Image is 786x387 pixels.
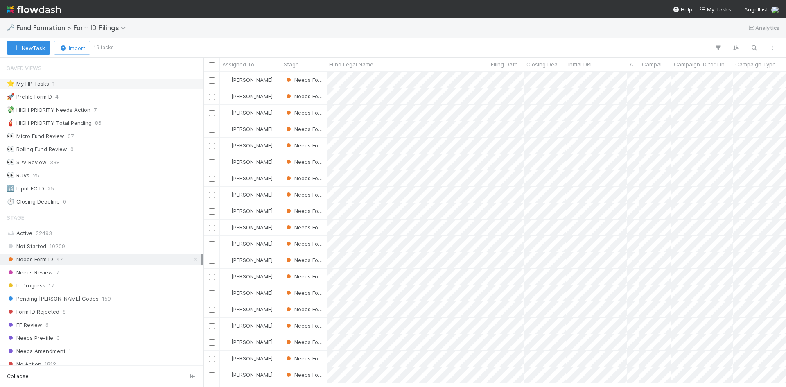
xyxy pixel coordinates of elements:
span: Campaign ID [642,60,669,68]
span: ⭐ [7,80,15,87]
span: Needs Form ID [285,175,331,181]
a: My Tasks [699,5,731,14]
span: FF Review [7,320,42,330]
span: Needs Form ID [285,109,331,116]
input: Toggle Row Selected [209,159,215,165]
span: AngelList [744,6,768,13]
span: Collapse [7,373,29,380]
input: Toggle Row Selected [209,323,215,329]
input: Toggle Row Selected [209,127,215,133]
span: Needs Form ID [285,339,331,345]
span: Form ID Rejected [7,307,59,317]
span: [PERSON_NAME] [231,371,273,378]
div: [PERSON_NAME] [223,305,273,313]
span: Needs Form ID [285,273,331,280]
div: [PERSON_NAME] [223,256,273,264]
div: Needs Form ID [285,256,323,264]
small: 19 tasks [94,44,114,51]
span: [PERSON_NAME] [231,158,273,165]
input: Toggle Row Selected [209,290,215,296]
span: 👀 [7,132,15,139]
span: [PERSON_NAME] [231,191,273,198]
span: Campaign Type [735,60,776,68]
div: Needs Form ID [285,125,323,133]
span: Needs Review [7,267,53,278]
span: [PERSON_NAME] [231,290,273,296]
span: [PERSON_NAME] [231,322,273,329]
div: [PERSON_NAME] [223,338,273,346]
div: Help [673,5,692,14]
div: Needs Form ID [285,272,323,281]
span: 8 [63,307,66,317]
input: Toggle Row Selected [209,192,215,198]
span: 32493 [36,230,52,236]
div: Micro Fund Review [7,131,64,141]
div: Needs Form ID [285,141,323,149]
img: avatar_99e80e95-8f0d-4917-ae3c-b5dad577a2b5.png [224,109,230,116]
img: avatar_99e80e95-8f0d-4917-ae3c-b5dad577a2b5.png [224,240,230,247]
div: Needs Form ID [285,190,323,199]
input: Toggle Row Selected [209,307,215,313]
span: 6 [45,320,49,330]
input: Toggle Row Selected [209,274,215,280]
span: No Action [7,359,41,369]
span: Needs Form ID [285,93,331,100]
span: [PERSON_NAME] [231,306,273,312]
span: 👀 [7,158,15,165]
div: Needs Form ID [285,223,323,231]
span: 4 [55,92,59,102]
img: avatar_99e80e95-8f0d-4917-ae3c-b5dad577a2b5.png [224,93,230,100]
div: Prefile Form D [7,92,52,102]
div: HIGH PRIORITY Total Pending [7,118,92,128]
div: [PERSON_NAME] [223,240,273,248]
div: Needs Form ID [285,338,323,346]
span: 17 [49,281,54,291]
span: [PERSON_NAME] [231,339,273,345]
img: avatar_99e80e95-8f0d-4917-ae3c-b5dad577a2b5.png [224,322,230,329]
span: [PERSON_NAME] [231,126,273,132]
span: Stage [7,209,24,226]
span: 0 [56,333,60,343]
div: [PERSON_NAME] [223,109,273,117]
button: Import [54,41,90,55]
span: 1 [52,79,55,89]
span: 0 [70,144,74,154]
span: [PERSON_NAME] [231,208,273,214]
span: 338 [50,157,60,167]
span: Assigned To [222,60,254,68]
span: Needs Form ID [285,355,331,362]
img: avatar_99e80e95-8f0d-4917-ae3c-b5dad577a2b5.png [224,77,230,83]
input: Toggle All Rows Selected [209,62,215,68]
div: [PERSON_NAME] [223,141,273,149]
input: Toggle Row Selected [209,258,215,264]
div: Needs Form ID [285,92,323,100]
button: NewTask [7,41,50,55]
span: Needs Form ID [285,142,331,149]
a: Analytics [747,23,779,33]
div: Needs Form ID [285,174,323,182]
div: Closing Deadline [7,197,60,207]
span: Needs Form ID [285,290,331,296]
div: RUVs [7,170,29,181]
span: Amount Committed [630,60,637,68]
img: avatar_99e80e95-8f0d-4917-ae3c-b5dad577a2b5.png [224,290,230,296]
span: Pending [PERSON_NAME] Codes [7,294,99,304]
input: Toggle Row Selected [209,110,215,116]
div: [PERSON_NAME] [223,321,273,330]
span: [PERSON_NAME] [231,273,273,280]
div: Needs Form ID [285,371,323,379]
input: Toggle Row Selected [209,241,215,247]
span: Saved Views [7,60,42,76]
span: 10209 [50,241,65,251]
div: [PERSON_NAME] [223,289,273,297]
span: 0 [63,197,66,207]
div: Input FC ID [7,183,44,194]
div: [PERSON_NAME] [223,174,273,182]
div: [PERSON_NAME] [223,371,273,379]
div: [PERSON_NAME] [223,272,273,281]
div: [PERSON_NAME] [223,92,273,100]
input: Toggle Row Selected [209,356,215,362]
div: Needs Form ID [285,158,323,166]
span: Needs Pre-file [7,333,53,343]
div: [PERSON_NAME] [223,125,273,133]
